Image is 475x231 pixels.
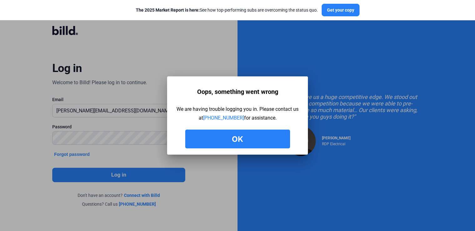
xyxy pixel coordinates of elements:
div: We are having trouble logging you in. Please contact us at for assistance. [176,105,299,122]
div: See how top-performing subs are overcoming the status quo. [136,7,318,13]
a: [PHONE_NUMBER] [203,115,244,121]
div: Oops, something went wrong [197,86,278,98]
button: Ok [185,130,290,148]
span: The 2025 Market Report is here: [136,8,200,13]
button: Get your copy [322,4,360,16]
